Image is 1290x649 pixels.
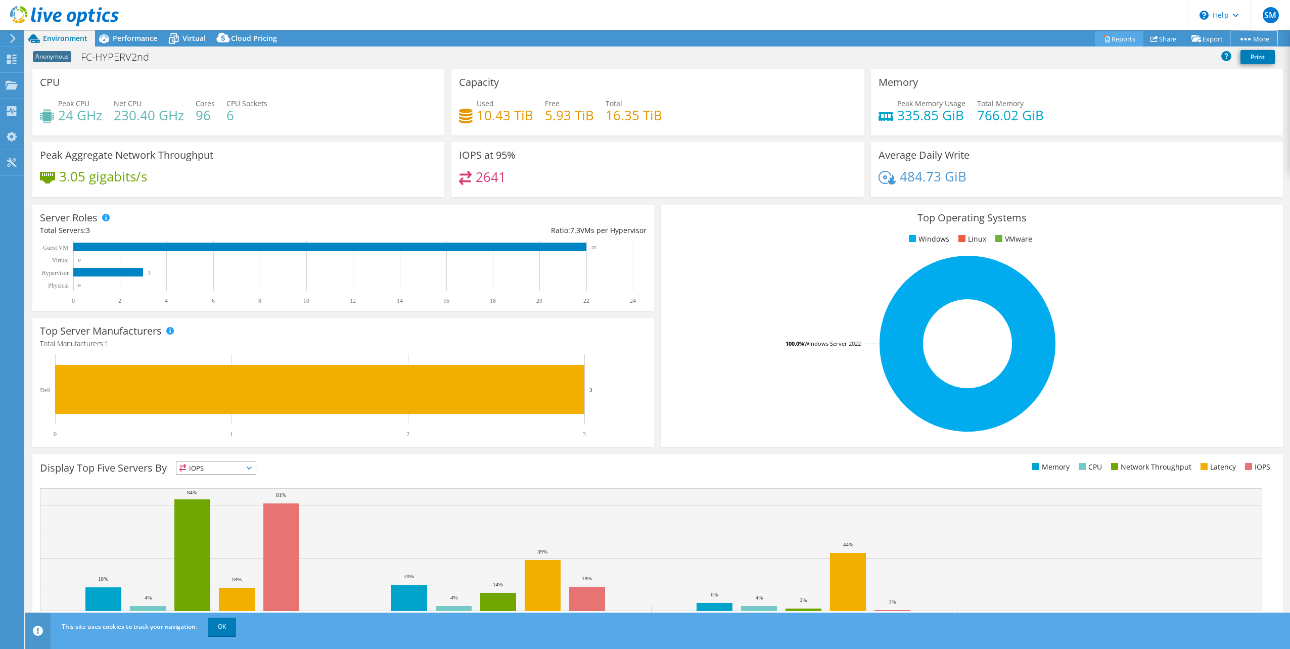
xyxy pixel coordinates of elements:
h4: 3.05 gigabits/s [59,171,147,182]
text: 18% [232,576,242,582]
tspan: 100.0% [786,340,804,347]
text: Dell [40,387,51,394]
h4: 2641 [476,171,506,182]
span: 3 [86,225,90,235]
li: IOPS [1242,461,1270,473]
svg: \n [1200,11,1209,20]
h4: 24 GHz [58,110,102,121]
span: Net CPU [114,99,142,108]
text: 84% [187,489,197,495]
h3: Top Server Manufacturers [40,326,162,337]
h3: Capacity [459,77,499,88]
span: Free [545,99,560,108]
div: Ratio: VMs per Hypervisor [343,225,647,236]
span: Peak CPU [58,99,89,108]
a: More [1230,31,1277,47]
text: 1 [230,431,233,438]
li: Windows [906,234,949,245]
h3: Average Daily Write [879,150,970,161]
h3: CPU [40,77,60,88]
text: 4 [165,297,168,304]
h4: 230.40 GHz [114,110,184,121]
text: 39% [537,548,547,554]
text: 44% [843,541,853,547]
span: Anonymous [33,51,71,62]
h4: Total Manufacturers: [40,338,647,349]
text: 24 [630,297,636,304]
li: CPU [1076,461,1102,473]
h3: IOPS at 95% [459,150,516,161]
text: 1% [889,598,896,605]
h3: Memory [879,77,918,88]
h4: 484.73 GiB [900,171,966,182]
text: 2 [406,431,409,438]
h3: Top Operating Systems [669,212,1275,223]
span: Environment [43,33,87,43]
span: Cloud Pricing [231,33,277,43]
span: This site uses cookies to track your navigation. [62,622,197,631]
div: Total Servers: [40,225,343,236]
span: IOPS [176,462,256,474]
span: Performance [113,33,157,43]
a: Print [1240,50,1275,64]
span: SM [1263,7,1279,23]
text: 10 [303,297,309,304]
li: Latency [1198,461,1236,473]
text: 18% [98,576,108,582]
li: Linux [956,234,986,245]
text: 12 [350,297,356,304]
text: 8 [258,297,261,304]
span: 1 [105,339,109,348]
text: 6% [711,591,718,597]
text: 3 [589,387,592,393]
text: 20% [404,573,414,579]
text: 22 [583,297,589,304]
span: 7.3 [570,225,580,235]
span: Used [477,99,494,108]
text: 16 [443,297,449,304]
h3: Peak Aggregate Network Throughput [40,150,213,161]
text: 0 [72,297,75,304]
text: 4% [450,594,458,600]
tspan: Windows Server 2022 [804,340,861,347]
span: Total [606,99,622,108]
a: Reports [1095,31,1143,47]
text: 2 [118,297,121,304]
li: Network Throughput [1109,461,1191,473]
a: Share [1143,31,1184,47]
span: Total Memory [977,99,1024,108]
span: Virtual [182,33,206,43]
text: 0 [78,283,81,288]
h4: 766.02 GiB [977,110,1044,121]
h1: FC-HYPERV2nd [76,52,165,63]
text: 2% [800,597,807,603]
text: 14 [397,297,403,304]
text: Virtual [52,257,69,264]
h4: 335.85 GiB [897,110,965,121]
span: Cores [196,99,215,108]
h4: 10.43 TiB [477,110,533,121]
text: Guest VM [43,244,68,251]
h4: 96 [196,110,215,121]
li: VMware [993,234,1032,245]
text: Hypervisor [41,269,69,276]
text: 18% [582,575,592,581]
h4: 6 [226,110,267,121]
text: 22 [591,245,596,250]
text: 3 [148,270,151,275]
span: Peak Memory Usage [897,99,965,108]
text: 0 [78,258,81,263]
text: 4% [756,594,763,600]
text: 0 [54,431,57,438]
h4: 5.93 TiB [545,110,594,121]
text: 3 [583,431,586,438]
a: Export [1184,31,1231,47]
text: 20 [536,297,542,304]
text: 4% [145,594,152,600]
span: CPU Sockets [226,99,267,108]
text: 6 [212,297,215,304]
h4: 16.35 TiB [606,110,662,121]
text: 18 [490,297,496,304]
li: Memory [1030,461,1070,473]
h3: Server Roles [40,212,98,223]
